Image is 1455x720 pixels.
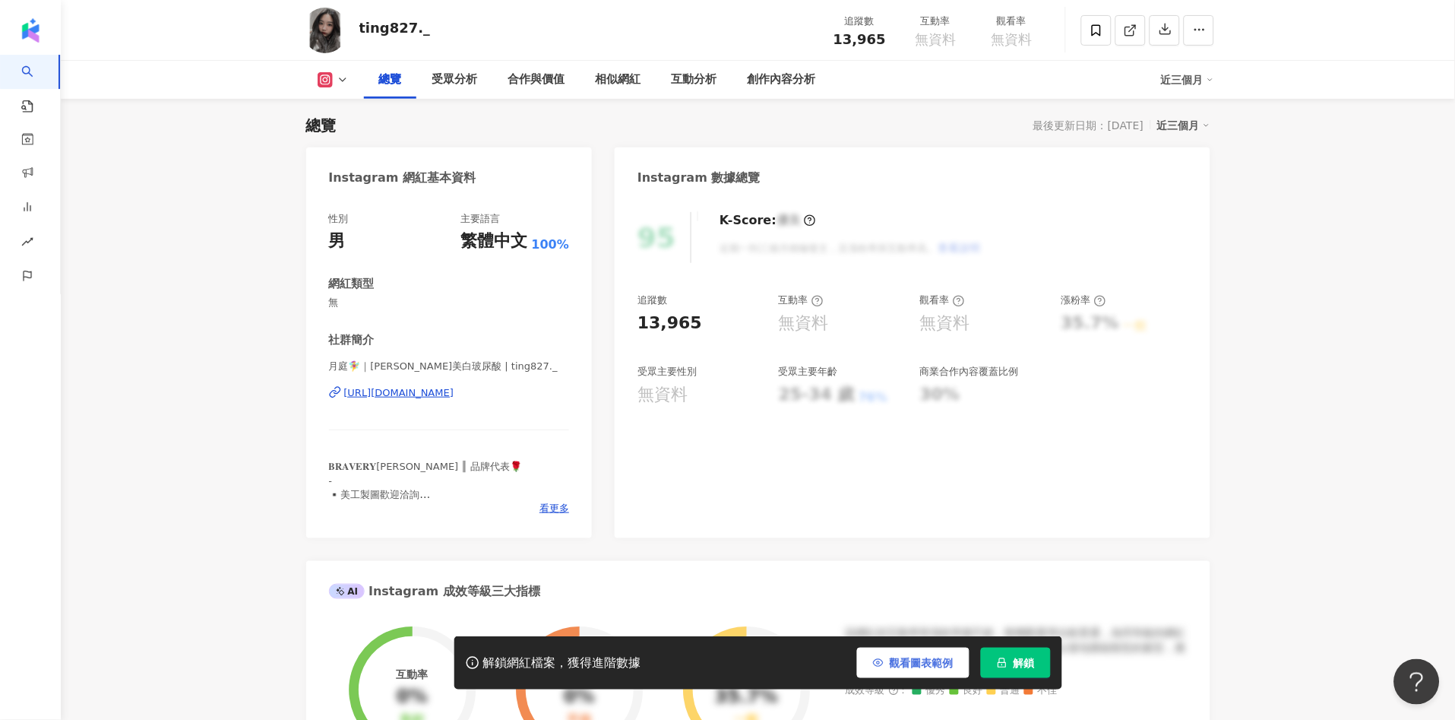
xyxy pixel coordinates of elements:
[432,71,478,89] div: 受眾分析
[18,18,43,43] img: logo icon
[1161,68,1214,92] div: 近三個月
[846,686,1188,697] div: 成效等級 ：
[720,212,816,229] div: K-Score :
[981,648,1051,678] button: 解鎖
[890,657,954,669] span: 觀看圖表範例
[992,32,1033,47] span: 無資料
[329,583,540,600] div: Instagram 成效等級三大指標
[1014,657,1035,669] span: 解鎖
[1033,119,1143,132] div: 最後更新日期：[DATE]
[983,14,1041,29] div: 觀看率
[564,687,595,709] div: 0%
[997,658,1007,668] span: lock
[329,386,570,400] a: [URL][DOMAIN_NAME]
[857,648,969,678] button: 觀看圖表範例
[920,312,970,335] div: 無資料
[302,8,348,53] img: KOL Avatar
[715,687,778,709] div: 35.7%
[779,312,829,335] div: 無資料
[1061,293,1106,307] div: 漲粉率
[779,293,824,307] div: 互動率
[329,461,523,528] span: 𝐁𝐑𝐀𝐕𝐄𝐑𝐘[PERSON_NAME]️ ║ 品牌代表🌹 - ▪️️美工製圖歡迎洽詢 ▫️商業合作&開團歡迎私訊📦#團購 -
[344,386,454,400] div: [URL][DOMAIN_NAME]
[637,383,688,407] div: 無資料
[637,312,702,335] div: 13,965
[21,55,52,114] a: search
[907,14,965,29] div: 互動率
[539,502,569,515] span: 看更多
[21,227,33,261] span: rise
[920,293,965,307] div: 觀看率
[461,212,501,226] div: 主要語言
[637,365,697,379] div: 受眾主要性別
[306,115,337,136] div: 總覽
[329,276,375,292] div: 網紅類型
[461,230,528,253] div: 繁體中文
[329,212,349,226] div: 性別
[379,71,402,89] div: 總覽
[920,365,1019,379] div: 商業合作內容覆蓋比例
[833,31,886,47] span: 13,965
[672,71,717,89] div: 互動分析
[397,687,428,709] div: 0%
[637,170,761,186] div: Instagram 數據總覽
[1024,686,1058,697] span: 不佳
[329,360,570,373] span: 月庭🧚‍♀️｜[PERSON_NAME]美白玻尿酸 | ting827._
[831,14,889,29] div: 追蹤數
[329,170,476,186] div: Instagram 網紅基本資料
[329,296,570,309] span: 無
[329,230,346,253] div: 男
[779,365,838,379] div: 受眾主要年齡
[329,584,365,599] div: AI
[532,236,569,253] span: 100%
[329,332,375,348] div: 社群簡介
[637,293,667,307] div: 追蹤數
[1157,116,1210,135] div: 近三個月
[916,32,957,47] span: 無資料
[950,686,983,697] span: 良好
[359,18,431,37] div: ting827._
[913,686,946,697] span: 優秀
[987,686,1020,697] span: 普通
[483,655,641,671] div: 解鎖網紅檔案，獲得進階數據
[508,71,565,89] div: 合作與價值
[596,71,641,89] div: 相似網紅
[748,71,816,89] div: 創作內容分析
[846,626,1188,671] div: 該網紅的互動率和漲粉率都不錯，唯獨觀看率比較普通，為同等級的網紅的中低等級，效果不一定會好，但仍然建議可以發包開箱類型的案型，應該會比較有成效！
